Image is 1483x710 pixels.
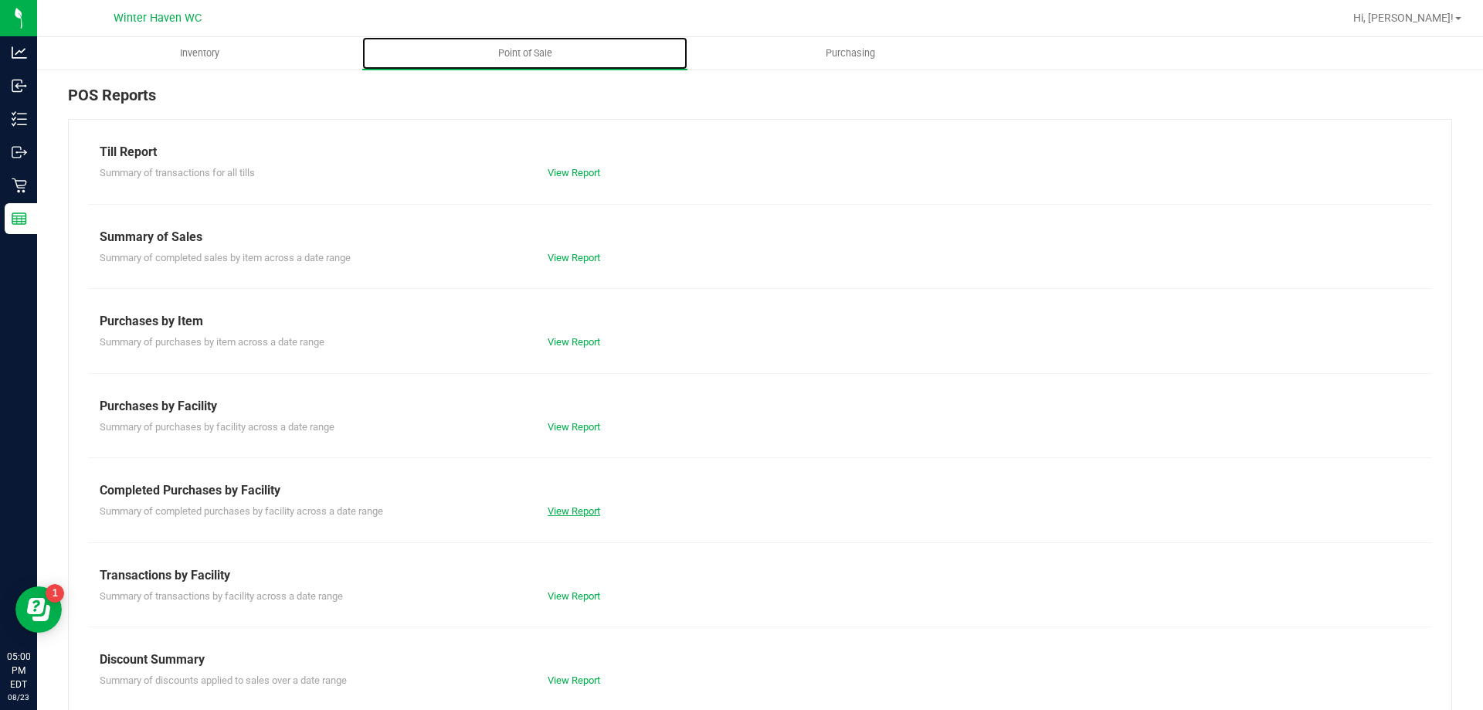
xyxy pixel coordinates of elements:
a: Inventory [37,37,362,70]
span: Summary of transactions for all tills [100,167,255,178]
inline-svg: Outbound [12,144,27,160]
div: Completed Purchases by Facility [100,481,1420,500]
div: Summary of Sales [100,228,1420,246]
div: Purchases by Item [100,312,1420,331]
p: 08/23 [7,691,30,703]
a: View Report [548,674,600,686]
div: Till Report [100,143,1420,161]
div: Discount Summary [100,651,1420,669]
span: Summary of purchases by facility across a date range [100,421,334,433]
a: Purchasing [687,37,1013,70]
div: Transactions by Facility [100,566,1420,585]
inline-svg: Inventory [12,111,27,127]
a: View Report [548,167,600,178]
iframe: Resource center [15,586,62,633]
inline-svg: Retail [12,178,27,193]
p: 05:00 PM EDT [7,650,30,691]
a: View Report [548,590,600,602]
a: View Report [548,421,600,433]
span: Summary of completed sales by item across a date range [100,252,351,263]
a: View Report [548,252,600,263]
div: POS Reports [68,83,1452,119]
iframe: Resource center unread badge [46,584,64,603]
span: Purchasing [805,46,896,60]
a: Point of Sale [362,37,687,70]
span: Hi, [PERSON_NAME]! [1353,12,1454,24]
inline-svg: Analytics [12,45,27,60]
inline-svg: Inbound [12,78,27,93]
a: View Report [548,505,600,517]
span: Summary of completed purchases by facility across a date range [100,505,383,517]
a: View Report [548,336,600,348]
span: Point of Sale [477,46,573,60]
span: Summary of transactions by facility across a date range [100,590,343,602]
inline-svg: Reports [12,211,27,226]
span: Winter Haven WC [114,12,202,25]
span: Inventory [159,46,240,60]
span: Summary of discounts applied to sales over a date range [100,674,347,686]
span: Summary of purchases by item across a date range [100,336,324,348]
div: Purchases by Facility [100,397,1420,416]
